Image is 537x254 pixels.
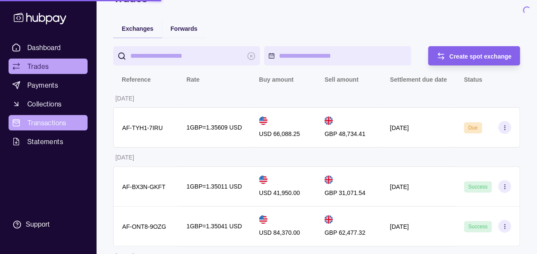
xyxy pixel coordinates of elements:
p: 1 GBP = 1.35011 USD [187,182,242,191]
span: Trades [27,61,49,71]
img: us [259,215,267,224]
a: Collections [9,96,88,112]
p: [DATE] [115,95,134,102]
p: Reference [122,76,151,83]
img: us [259,175,267,184]
a: Payments [9,77,88,93]
button: Create spot exchange [428,46,520,65]
p: GBP 62,477.32 [324,228,365,237]
p: [DATE] [390,223,409,230]
p: [DATE] [115,154,134,161]
span: Exchanges [122,25,153,32]
img: gb [324,175,333,184]
p: USD 41,950.00 [259,188,300,198]
p: Sell amount [324,76,358,83]
span: Dashboard [27,42,61,53]
span: Payments [27,80,58,90]
span: Transactions [27,118,67,128]
a: Transactions [9,115,88,130]
p: AF-TYH1-7IRU [122,124,163,131]
p: [DATE] [390,124,409,131]
span: Forwards [170,25,197,32]
p: AF-ONT8-9OZG [122,223,166,230]
input: search [130,46,243,65]
span: Success [468,224,487,230]
p: Status [464,76,482,83]
p: [DATE] [390,183,409,190]
img: us [259,116,267,125]
p: Buy amount [259,76,293,83]
span: Collections [27,99,62,109]
span: Create spot exchange [449,53,512,60]
p: 1 GBP = 1.35041 USD [187,222,242,231]
span: Success [468,184,487,190]
span: Statements [27,136,63,147]
div: Support [26,220,50,229]
img: gb [324,116,333,125]
a: Trades [9,59,88,74]
p: GBP 31,071.54 [324,188,365,198]
p: Rate [187,76,200,83]
p: AF-BX3N-GKFT [122,183,165,190]
p: 1 GBP = 1.35609 USD [187,123,242,132]
p: Settlement due date [390,76,447,83]
p: USD 66,088.25 [259,129,300,139]
a: Statements [9,134,88,149]
a: Support [9,216,88,233]
p: GBP 48,734.41 [324,129,365,139]
a: Dashboard [9,40,88,55]
p: USD 84,370.00 [259,228,300,237]
img: gb [324,215,333,224]
span: Due [468,125,478,131]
